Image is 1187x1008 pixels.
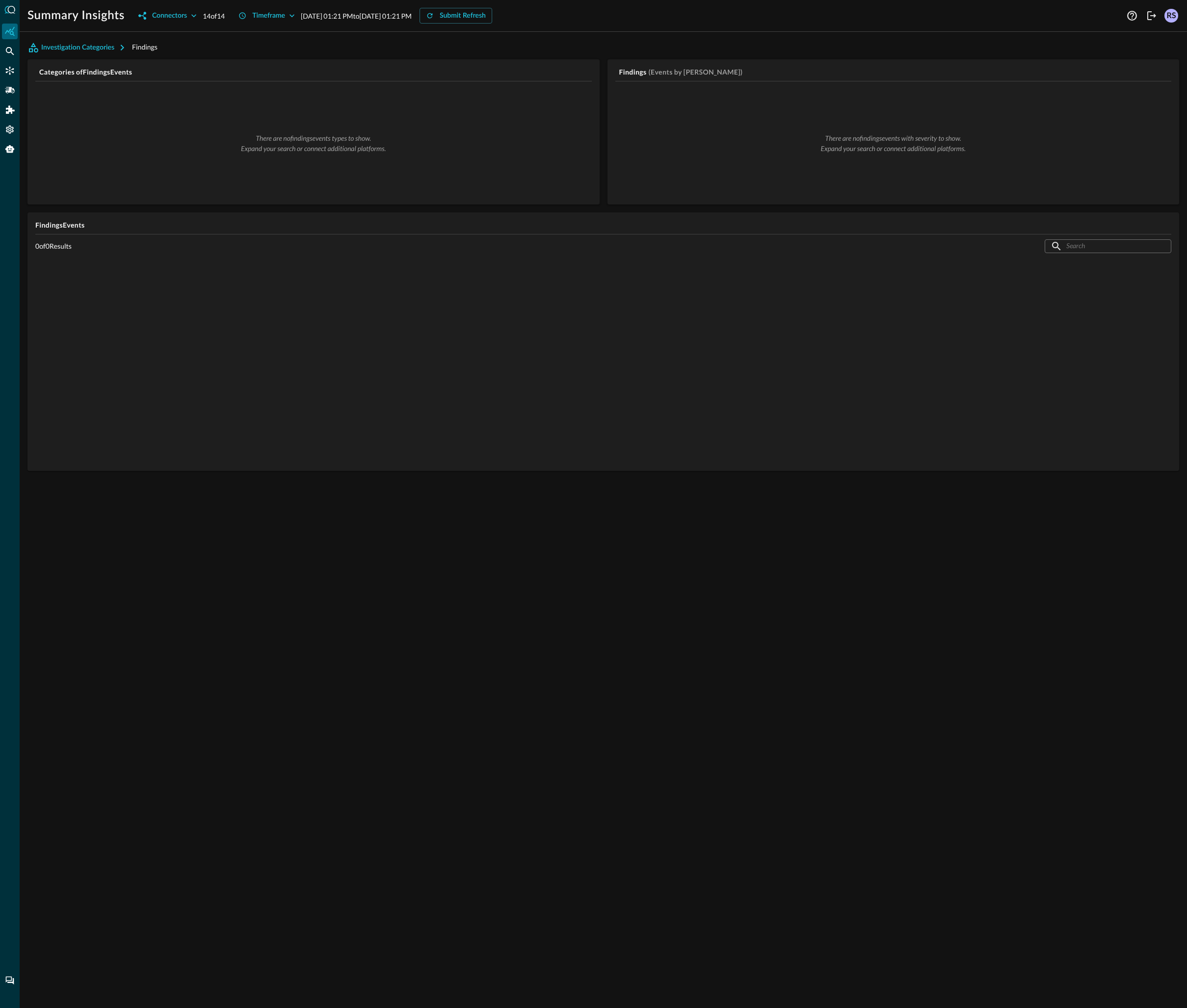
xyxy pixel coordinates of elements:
[1144,8,1160,24] button: Logout
[35,242,72,251] p: 0 of 0 Results
[2,24,18,39] div: Summary Insights
[648,67,742,77] h5: (Events by [PERSON_NAME])
[2,102,18,118] div: Addons
[301,11,412,21] p: [DATE] 01:21 PM to [DATE] 01:21 PM
[132,8,203,24] button: Connectors
[39,67,592,77] h5: Categories of Findings Events
[51,133,576,154] div: There are no findings events types to show. Expand your search or connect additional platforms.
[619,67,647,77] h5: Findings
[132,43,158,51] span: Findings
[2,122,18,137] div: Settings
[233,8,301,24] button: Timeframe
[2,141,18,157] div: Query Agent
[27,8,125,24] h1: Summary Insights
[35,220,1171,230] h5: Findings Events
[1066,237,1149,255] input: Search
[2,82,18,98] div: Pipelines
[203,11,225,21] p: 14 of 14
[1164,9,1178,23] div: RS
[420,8,492,24] button: Submit Refresh
[631,133,1156,154] div: There are no findings events with severity to show. Expand your search or connect additional plat...
[2,973,18,988] div: Chat
[27,40,132,55] button: Investigation Categories
[2,43,18,59] div: Federated Search
[2,63,18,78] div: Connectors
[1124,8,1140,24] button: Help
